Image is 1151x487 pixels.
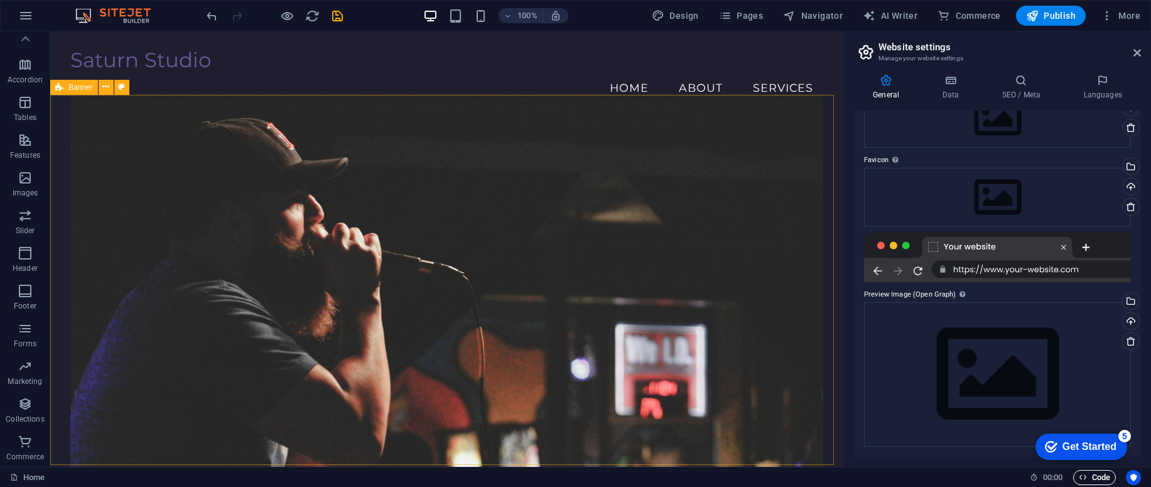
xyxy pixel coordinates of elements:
span: Commerce [938,9,1001,22]
button: More [1096,6,1145,26]
i: Reload page [305,9,320,23]
i: Undo: Website logo changed (Ctrl+Z) [205,9,219,23]
h6: Session time [1030,470,1063,485]
div: Select files from the file manager, stock photos, or upload file(s) [864,168,1131,227]
span: Banner [68,84,93,91]
button: Publish [1016,6,1086,26]
button: Code [1073,470,1116,485]
div: Design (Ctrl+Alt+Y) [647,6,704,26]
button: Pages [714,6,768,26]
h6: 100% [517,8,538,23]
p: Forms [14,339,36,349]
a: Click to cancel selection. Double-click to open Pages [10,470,45,485]
p: Images [13,188,38,198]
p: Slider [16,226,35,236]
div: Select files from the file manager, stock photos, or upload file(s) [864,89,1131,148]
p: Tables [14,112,36,123]
p: Collections [6,414,44,424]
label: Preview Image (Open Graph) [864,287,1131,302]
i: Save (Ctrl+S) [330,9,345,23]
span: More [1101,9,1140,22]
span: Publish [1026,9,1076,22]
p: Header [13,263,38,273]
span: 00 00 [1043,470,1062,485]
button: 100% [499,8,543,23]
span: Design [652,9,699,22]
button: undo [204,8,219,23]
h3: Manage your website settings [878,53,1116,64]
p: Footer [14,301,36,311]
div: 5 [93,3,105,15]
p: Accordion [8,75,43,85]
i: On resize automatically adjust zoom level to fit chosen device. [550,10,561,21]
span: Code [1079,470,1110,485]
span: Navigator [783,9,843,22]
button: save [330,8,345,23]
span: Pages [719,9,763,22]
h4: General [854,74,923,101]
button: Usercentrics [1126,470,1141,485]
p: Commerce [6,452,44,462]
div: Get Started 5 items remaining, 0% complete [10,6,102,33]
button: AI Writer [858,6,922,26]
h4: Languages [1064,74,1141,101]
h4: Data [923,74,983,101]
span: : [1052,473,1054,482]
button: reload [305,8,320,23]
div: Select files from the file manager, stock photos, or upload file(s) [864,302,1131,446]
span: AI Writer [863,9,917,22]
h4: SEO / Meta [983,74,1064,101]
p: Marketing [8,376,42,386]
div: Get Started [37,14,91,25]
button: Commerce [932,6,1006,26]
p: Features [10,150,40,160]
img: Editor Logo [72,8,166,23]
button: Navigator [778,6,848,26]
h2: Website settings [878,41,1141,53]
label: Favicon [864,153,1131,168]
button: Design [647,6,704,26]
